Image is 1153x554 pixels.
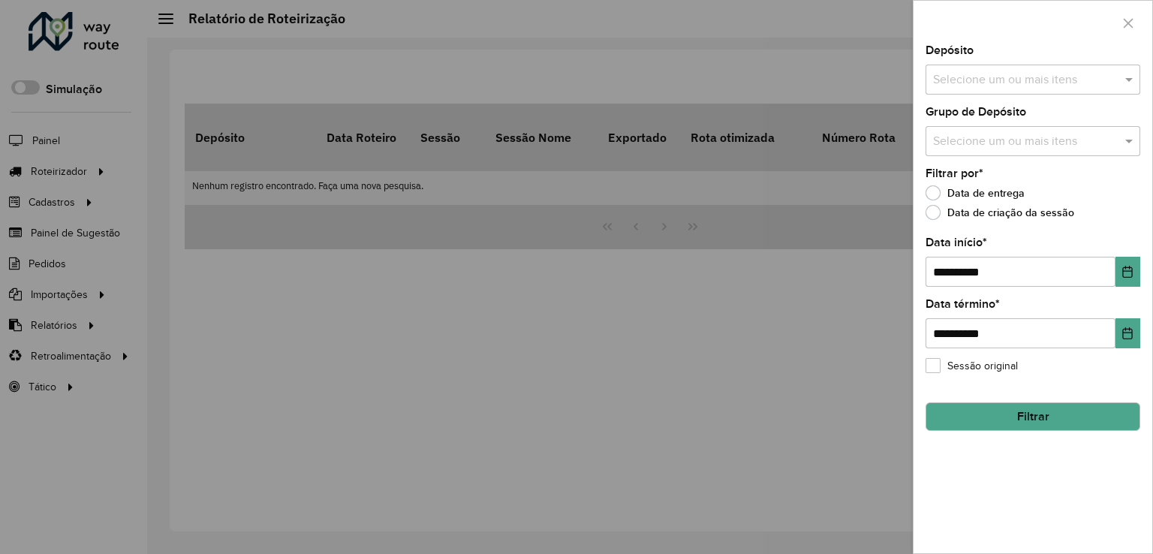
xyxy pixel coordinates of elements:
label: Data de criação da sessão [926,205,1074,220]
label: Filtrar por [926,164,983,182]
label: Grupo de Depósito [926,103,1026,121]
label: Data de entrega [926,185,1025,200]
button: Filtrar [926,402,1140,431]
label: Depósito [926,41,974,59]
button: Choose Date [1115,318,1140,348]
label: Data início [926,233,987,251]
button: Choose Date [1115,257,1140,287]
label: Sessão original [926,358,1018,374]
label: Data término [926,295,1000,313]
